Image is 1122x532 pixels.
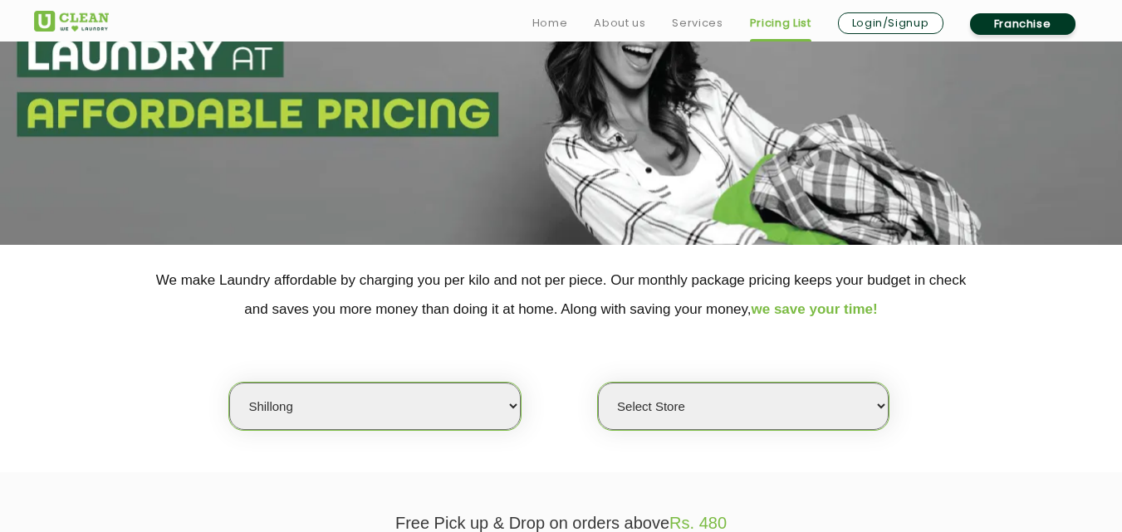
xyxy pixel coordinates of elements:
a: Franchise [970,13,1075,35]
a: About us [594,13,645,33]
a: Pricing List [750,13,811,33]
span: Rs. 480 [669,514,727,532]
img: UClean Laundry and Dry Cleaning [34,11,109,32]
a: Home [532,13,568,33]
p: We make Laundry affordable by charging you per kilo and not per piece. Our monthly package pricin... [34,266,1089,324]
span: we save your time! [752,301,878,317]
a: Login/Signup [838,12,943,34]
a: Services [672,13,723,33]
